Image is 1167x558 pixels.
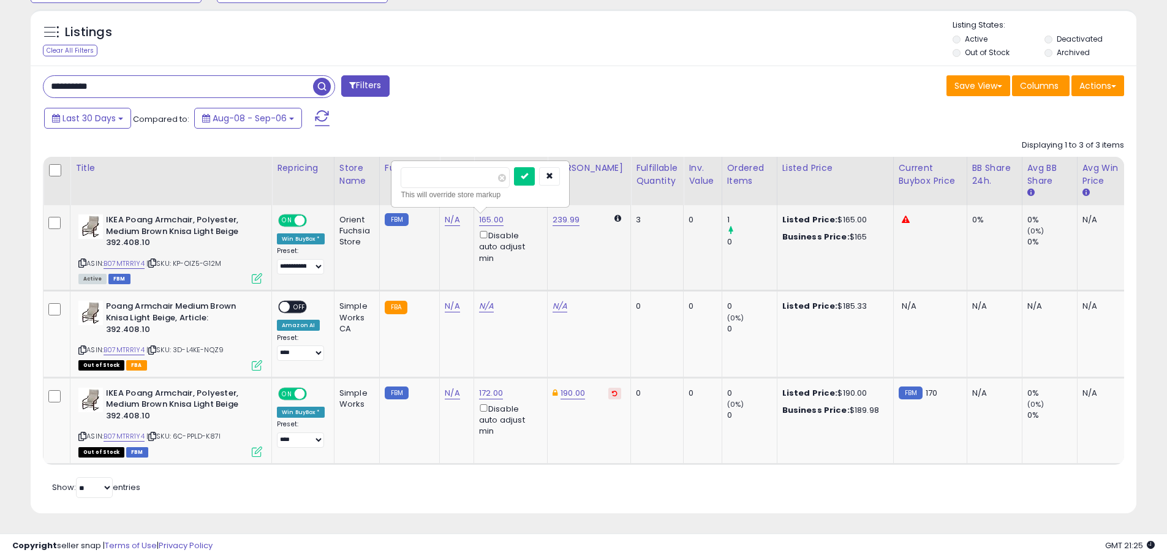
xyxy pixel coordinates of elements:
[479,387,503,399] a: 172.00
[146,345,224,355] span: | SKU: 3D-L4KE-NQZ9
[727,214,777,225] div: 1
[445,214,459,226] a: N/A
[277,162,329,175] div: Repricing
[277,334,325,361] div: Preset:
[689,388,712,399] div: 0
[553,162,625,175] div: [PERSON_NAME]
[782,387,838,399] b: Listed Price:
[902,300,916,312] span: N/A
[104,345,145,355] a: B07MTRR1Y4
[727,236,777,247] div: 0
[339,301,370,334] div: Simple Works CA
[78,447,124,458] span: All listings that are currently out of stock and unavailable for purchase on Amazon
[279,388,295,399] span: ON
[126,447,148,458] span: FBM
[727,410,777,421] div: 0
[290,302,309,312] span: OFF
[1012,75,1070,96] button: Columns
[277,320,320,331] div: Amazon AI
[946,75,1010,96] button: Save View
[727,301,777,312] div: 0
[1105,540,1155,551] span: 2025-10-7 21:25 GMT
[1027,187,1035,198] small: Avg BB Share.
[44,108,131,129] button: Last 30 Days
[1027,214,1077,225] div: 0%
[782,214,838,225] b: Listed Price:
[106,214,255,252] b: IKEA Poang Armchair, Polyester, Medium Brown Knisa Light Beige 392.408.10
[146,258,221,268] span: | SKU: KP-OIZ5-G12M
[972,388,1013,399] div: N/A
[277,407,325,418] div: Win BuyBox *
[65,24,112,41] h5: Listings
[146,431,221,441] span: | SKU: 6C-PPLD-K87I
[479,228,538,264] div: Disable auto adjust min
[341,75,389,97] button: Filters
[78,388,103,412] img: 41FCSveEgEL._SL40_.jpg
[277,247,325,274] div: Preset:
[1027,410,1077,421] div: 0%
[105,540,157,551] a: Terms of Use
[782,231,850,243] b: Business Price:
[553,300,567,312] a: N/A
[305,216,325,226] span: OFF
[636,388,674,399] div: 0
[106,388,255,425] b: IKEA Poang Armchair, Polyester, Medium Brown Knisa Light Beige 392.408.10
[385,386,409,399] small: FBM
[279,216,295,226] span: ON
[78,301,103,325] img: 41FCSveEgEL._SL40_.jpg
[385,213,409,226] small: FBM
[75,162,266,175] div: Title
[1082,162,1127,187] div: Avg Win Price
[727,388,777,399] div: 0
[305,388,325,399] span: OFF
[689,301,712,312] div: 0
[43,45,97,56] div: Clear All Filters
[782,232,884,243] div: $165
[479,402,538,437] div: Disable auto adjust min
[972,162,1017,187] div: BB Share 24h.
[1020,80,1059,92] span: Columns
[78,274,107,284] span: All listings currently available for purchase on Amazon
[689,162,716,187] div: Inv. value
[972,214,1013,225] div: 0%
[277,233,325,244] div: Win BuyBox *
[636,301,674,312] div: 0
[1027,399,1044,409] small: (0%)
[479,214,504,226] a: 165.00
[965,34,988,44] label: Active
[159,540,213,551] a: Privacy Policy
[339,162,374,187] div: Store Name
[553,214,580,226] a: 239.99
[133,113,189,125] span: Compared to:
[636,214,674,225] div: 3
[727,313,744,323] small: (0%)
[104,431,145,442] a: B07MTRR1Y4
[727,162,772,187] div: Ordered Items
[106,301,255,338] b: Poang Armchair Medium Brown Knisa Light Beige, Article: 392.408.10
[1027,226,1044,236] small: (0%)
[339,388,370,410] div: Simple Works
[727,399,744,409] small: (0%)
[782,301,884,312] div: $185.33
[1027,388,1077,399] div: 0%
[1027,236,1077,247] div: 0%
[965,47,1010,58] label: Out of Stock
[782,388,884,399] div: $190.00
[782,404,850,416] b: Business Price:
[62,112,116,124] span: Last 30 Days
[1082,214,1123,225] div: N/A
[561,387,585,399] a: 190.00
[953,20,1136,31] p: Listing States:
[401,189,560,201] div: This will override store markup
[1057,47,1090,58] label: Archived
[12,540,213,552] div: seller snap | |
[213,112,287,124] span: Aug-08 - Sep-06
[727,323,777,334] div: 0
[1027,301,1068,312] div: N/A
[78,214,103,239] img: 41FCSveEgEL._SL40_.jpg
[78,360,124,371] span: All listings that are currently out of stock and unavailable for purchase on Amazon
[782,162,888,175] div: Listed Price
[926,387,937,399] span: 170
[1022,140,1124,151] div: Displaying 1 to 3 of 3 items
[636,162,678,187] div: Fulfillable Quantity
